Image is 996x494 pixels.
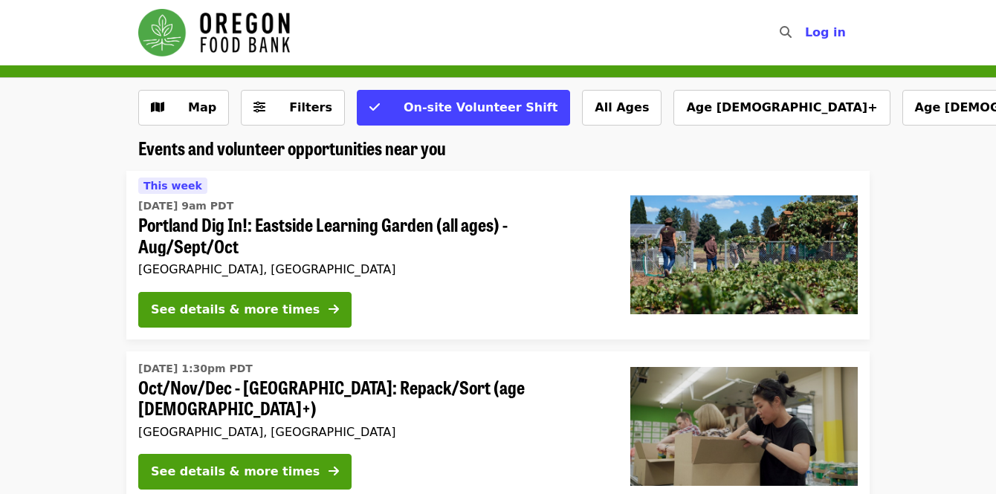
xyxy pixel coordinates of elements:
[630,367,858,486] img: Oct/Nov/Dec - Portland: Repack/Sort (age 8+) organized by Oregon Food Bank
[138,292,352,328] button: See details & more times
[780,25,792,39] i: search icon
[801,15,812,51] input: Search
[357,90,570,126] button: On-site Volunteer Shift
[253,100,265,114] i: sliders-h icon
[151,463,320,481] div: See details & more times
[673,90,890,126] button: Age [DEMOGRAPHIC_DATA]+
[138,90,229,126] button: Show map view
[329,464,339,478] i: arrow-right icon
[143,180,202,192] span: This week
[126,171,870,339] a: See details for "Portland Dig In!: Eastside Learning Garden (all ages) - Aug/Sept/Oct"
[241,90,345,126] button: Filters (0 selected)
[369,100,380,114] i: check icon
[404,100,557,114] span: On-site Volunteer Shift
[138,214,607,257] span: Portland Dig In!: Eastside Learning Garden (all ages) - Aug/Sept/Oct
[805,25,846,39] span: Log in
[138,9,290,56] img: Oregon Food Bank - Home
[630,195,858,314] img: Portland Dig In!: Eastside Learning Garden (all ages) - Aug/Sept/Oct organized by Oregon Food Bank
[289,100,332,114] span: Filters
[138,134,446,160] span: Events and volunteer opportunities near you
[329,302,339,316] i: arrow-right icon
[138,361,253,377] time: [DATE] 1:30pm PDT
[138,262,607,276] div: [GEOGRAPHIC_DATA], [GEOGRAPHIC_DATA]
[793,18,858,48] button: Log in
[151,100,164,114] i: map icon
[138,198,233,214] time: [DATE] 9am PDT
[582,90,662,126] button: All Ages
[138,454,352,490] button: See details & more times
[151,301,320,319] div: See details & more times
[138,425,607,439] div: [GEOGRAPHIC_DATA], [GEOGRAPHIC_DATA]
[188,100,216,114] span: Map
[138,377,607,420] span: Oct/Nov/Dec - [GEOGRAPHIC_DATA]: Repack/Sort (age [DEMOGRAPHIC_DATA]+)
